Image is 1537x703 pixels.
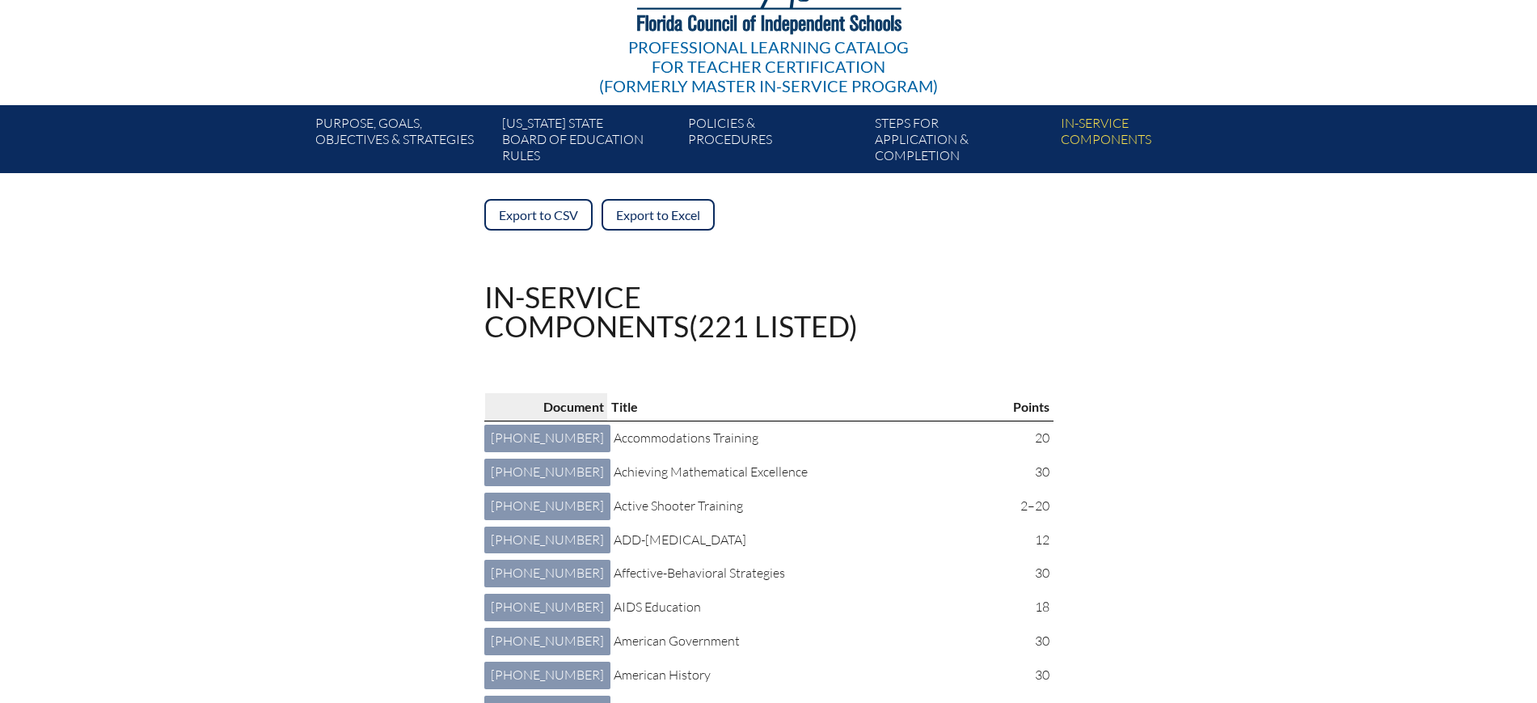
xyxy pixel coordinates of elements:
[484,662,610,689] a: [PHONE_NUMBER]
[652,57,885,76] span: for Teacher Certification
[599,37,938,95] div: Professional Learning Catalog (formerly Master In-service Program)
[484,527,610,554] a: [PHONE_NUMBER]
[1016,428,1049,449] p: 20
[1054,112,1240,173] a: In-servicecomponents
[484,459,610,486] a: [PHONE_NUMBER]
[614,530,1003,551] p: ADD-[MEDICAL_DATA]
[484,425,610,452] a: [PHONE_NUMBER]
[1016,631,1049,652] p: 30
[484,560,610,587] a: [PHONE_NUMBER]
[1013,396,1049,417] p: Points
[484,493,610,520] a: [PHONE_NUMBER]
[614,631,1003,652] p: American Government
[611,396,996,417] p: Title
[868,112,1054,173] a: Steps forapplication & completion
[484,199,593,231] a: Export to CSV
[484,628,610,655] a: [PHONE_NUMBER]
[1016,496,1049,517] p: 2–20
[614,428,1003,449] p: Accommodations Training
[614,597,1003,618] p: AIDS Education
[1016,563,1049,584] p: 30
[488,396,604,417] p: Document
[614,563,1003,584] p: Affective-Behavioral Strategies
[484,282,858,341] h1: In-service components (221 listed)
[1016,665,1049,686] p: 30
[496,112,682,173] a: [US_STATE] StateBoard of Education rules
[682,112,868,173] a: Policies &Procedures
[614,665,1003,686] p: American History
[1016,462,1049,483] p: 30
[484,594,610,621] a: [PHONE_NUMBER]
[309,112,495,173] a: Purpose, goals,objectives & strategies
[1016,597,1049,618] p: 18
[614,496,1003,517] p: Active Shooter Training
[1016,530,1049,551] p: 12
[614,462,1003,483] p: Achieving Mathematical Excellence
[602,199,715,231] a: Export to Excel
